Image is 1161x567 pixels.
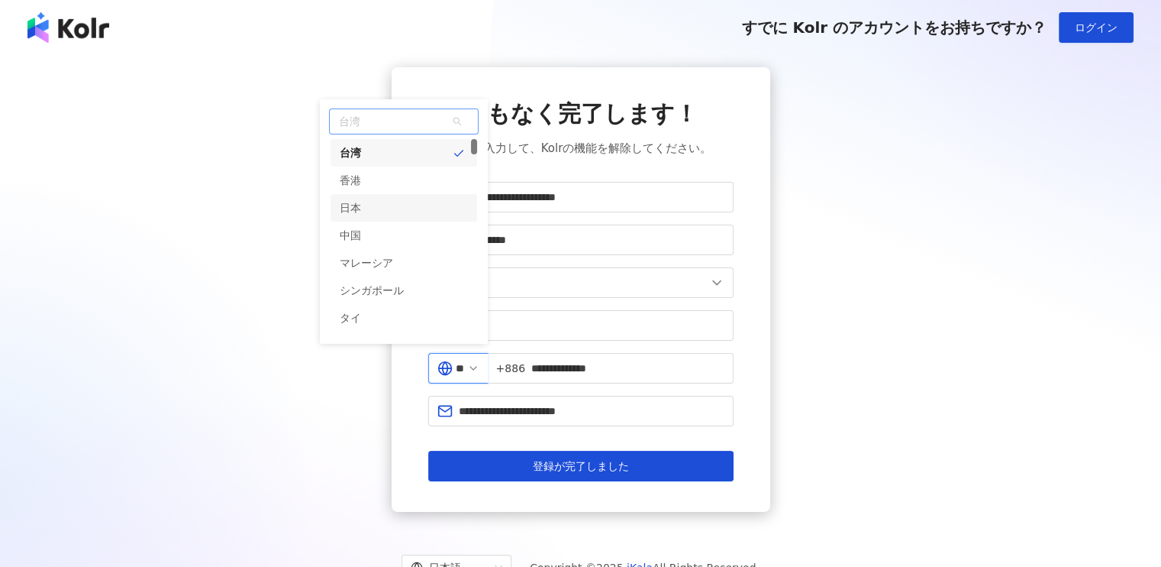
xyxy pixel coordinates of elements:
[428,451,734,481] button: 登録が完了しました
[331,139,477,167] div: 台湾
[330,109,478,134] span: 台湾
[1059,12,1134,43] button: ログイン
[496,360,525,377] span: +886
[1075,21,1117,34] span: ログイン
[331,277,477,304] div: シンガポール
[533,460,629,472] span: 登録が完了しました
[340,139,361,167] div: 台湾
[340,194,361,222] div: 日本
[741,18,1047,37] span: すでに Kolr のアカウントをお持ちですか？
[340,222,361,249] div: 中国
[450,139,712,157] span: 情報を入力して、Kolrの機能を解除してください。
[340,277,404,304] div: シンガポール
[340,249,393,277] div: マレーシア
[331,194,477,222] div: 日本
[331,167,477,194] div: 香港
[331,222,477,249] div: 中国
[331,304,477,332] div: タイ
[340,167,361,194] div: 香港
[340,304,361,332] div: タイ
[463,98,698,130] span: まもなく完了します！
[27,12,109,43] img: logo
[331,249,477,277] div: マレーシア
